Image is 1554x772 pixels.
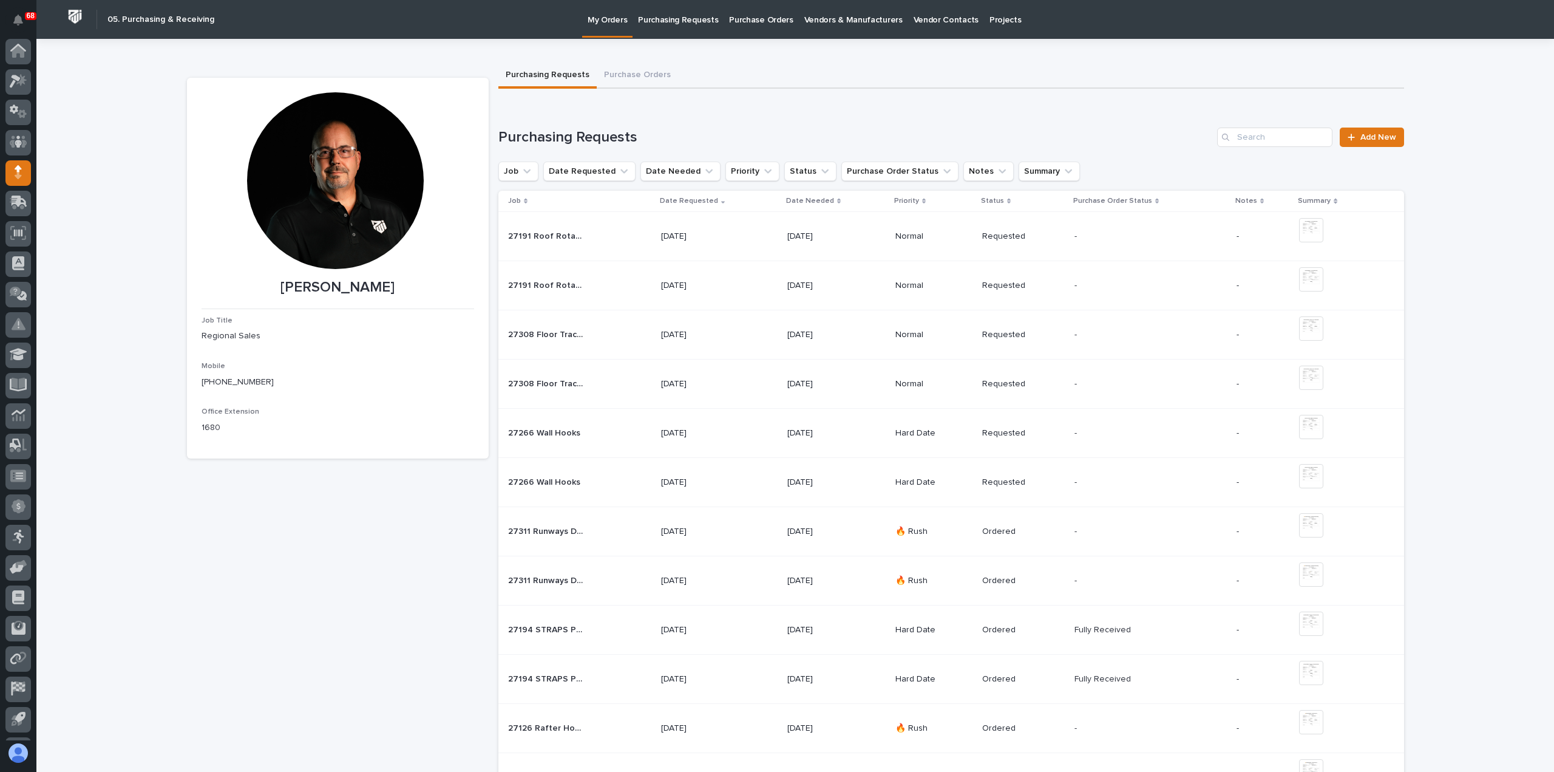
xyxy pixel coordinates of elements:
[1074,475,1079,488] p: -
[508,327,586,340] p: 27308 Floor Track & Ball Hitch Rotator
[725,162,779,181] button: Priority
[661,576,737,586] p: [DATE]
[1237,527,1289,537] p: -
[640,162,721,181] button: Date Needed
[786,194,834,208] p: Date Needed
[202,363,225,370] span: Mobile
[64,5,86,28] img: Workspace Logo
[981,194,1004,208] p: Status
[982,379,1058,389] p: Requested
[498,129,1213,146] h1: Purchasing Requests
[1340,128,1403,147] a: Add New
[15,15,31,34] div: Notifications68
[508,426,583,439] p: 27266 Wall Hooks
[498,261,1404,310] tr: 27191 Roof Rotation Project27191 Roof Rotation Project [DATE][DATE]NormalRequested-- -
[1237,330,1289,340] p: -
[1237,428,1289,439] p: -
[498,655,1404,704] tr: 27194 STRAPS POCKETS & POSTS27194 STRAPS POCKETS & POSTS [DATE][DATE]Hard DateOrderedFully Receiv...
[982,625,1058,635] p: Ordered
[661,625,737,635] p: [DATE]
[1074,426,1079,439] p: -
[660,194,718,208] p: Date Requested
[1074,524,1079,537] p: -
[895,576,971,586] p: 🔥 Rush
[508,377,586,389] p: 27308 Floor Track & Ball Hitch Rotator
[1074,623,1133,635] p: Fully Received
[597,63,678,89] button: Purchase Orders
[498,556,1404,606] tr: 27311 Runways Drops & Bracing27311 Runways Drops & Bracing [DATE][DATE]🔥 RushOrdered-- -
[787,527,863,537] p: [DATE]
[508,194,521,208] p: Job
[982,231,1058,242] p: Requested
[787,674,863,685] p: [DATE]
[202,279,474,296] p: [PERSON_NAME]
[1019,162,1080,181] button: Summary
[508,672,586,685] p: 27194 STRAPS POCKETS & POSTS
[1074,721,1079,734] p: -
[508,623,586,635] p: 27194 STRAPS POCKETS & POSTS
[498,704,1404,753] tr: 27126 Rafter Hooks 1227126 Rafter Hooks 12 [DATE][DATE]🔥 RushOrdered-- -
[498,162,538,181] button: Job
[787,231,863,242] p: [DATE]
[895,428,971,439] p: Hard Date
[661,674,737,685] p: [DATE]
[895,674,971,685] p: Hard Date
[787,625,863,635] p: [DATE]
[1237,477,1289,488] p: -
[895,379,971,389] p: Normal
[202,330,474,343] p: Regional Sales
[982,477,1058,488] p: Requested
[784,162,836,181] button: Status
[1237,723,1289,734] p: -
[1237,625,1289,635] p: -
[202,408,259,415] span: Office Extension
[982,527,1058,537] p: Ordered
[841,162,959,181] button: Purchase Order Status
[508,721,586,734] p: 27126 Rafter Hooks 12
[895,723,971,734] p: 🔥 Rush
[27,12,35,20] p: 68
[894,194,919,208] p: Priority
[202,378,274,386] a: [PHONE_NUMBER]
[982,674,1058,685] p: Ordered
[982,281,1058,291] p: Requested
[787,428,863,439] p: [DATE]
[982,428,1058,439] p: Requested
[1237,281,1289,291] p: -
[661,379,737,389] p: [DATE]
[1235,194,1257,208] p: Notes
[1298,194,1331,208] p: Summary
[982,723,1058,734] p: Ordered
[498,360,1404,409] tr: 27308 Floor Track & Ball Hitch Rotator27308 Floor Track & Ball Hitch Rotator [DATE][DATE]NormalRe...
[895,231,971,242] p: Normal
[1074,573,1079,586] p: -
[1074,377,1079,389] p: -
[787,379,863,389] p: [DATE]
[661,723,737,734] p: [DATE]
[498,409,1404,458] tr: 27266 Wall Hooks27266 Wall Hooks [DATE][DATE]Hard DateRequested-- -
[661,231,737,242] p: [DATE]
[661,477,737,488] p: [DATE]
[202,317,232,324] span: Job Title
[508,475,583,488] p: 27266 Wall Hooks
[895,625,971,635] p: Hard Date
[1237,379,1289,389] p: -
[1074,327,1079,340] p: -
[5,7,31,33] button: Notifications
[1237,674,1289,685] p: -
[508,573,586,586] p: 27311 Runways Drops & Bracing
[1237,231,1289,242] p: -
[1217,128,1332,147] input: Search
[1073,194,1152,208] p: Purchase Order Status
[661,527,737,537] p: [DATE]
[787,723,863,734] p: [DATE]
[787,576,863,586] p: [DATE]
[1074,672,1133,685] p: Fully Received
[498,507,1404,556] tr: 27311 Runways Drops & Bracing27311 Runways Drops & Bracing [DATE][DATE]🔥 RushOrdered-- -
[1237,576,1289,586] p: -
[498,458,1404,507] tr: 27266 Wall Hooks27266 Wall Hooks [DATE][DATE]Hard DateRequested-- -
[107,15,214,25] h2: 05. Purchasing & Receiving
[982,330,1058,340] p: Requested
[963,162,1014,181] button: Notes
